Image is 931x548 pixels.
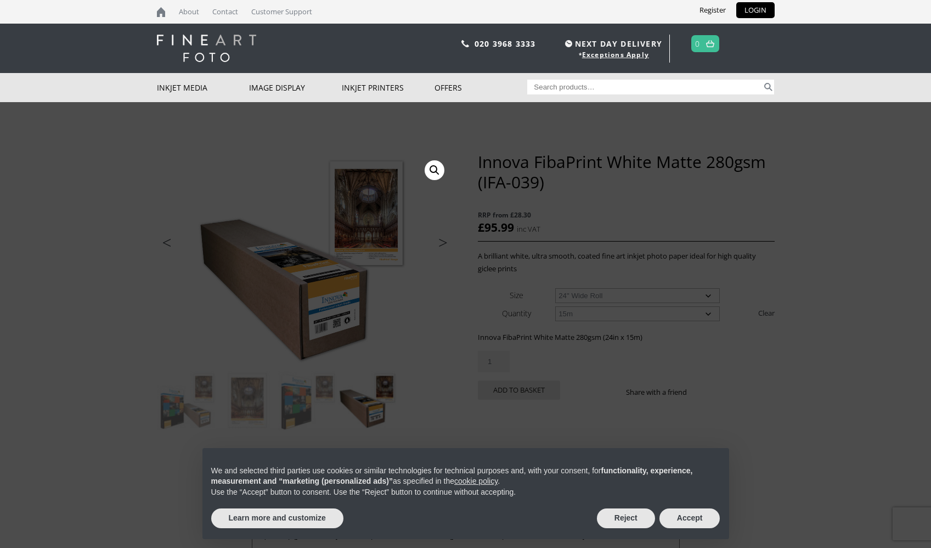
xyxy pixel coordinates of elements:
[691,2,734,18] a: Register
[706,40,714,47] img: basket.svg
[435,73,527,102] a: Offers
[695,36,700,52] a: 0
[659,508,720,528] button: Accept
[475,38,536,49] a: 020 3968 3333
[565,40,572,47] img: time.svg
[562,37,662,50] span: NEXT DAY DELIVERY
[597,508,655,528] button: Reject
[762,80,775,94] button: Search
[454,477,498,485] a: cookie policy
[249,73,342,102] a: Image Display
[211,466,693,486] strong: functionality, experience, measurement and “marketing (personalized ads)”
[157,35,256,62] img: logo-white.svg
[582,50,649,59] a: Exceptions Apply
[425,160,444,180] a: View full-screen image gallery
[194,439,738,548] div: Notice
[211,487,720,498] p: Use the “Accept” button to consent. Use the “Reject” button to continue without accepting.
[342,73,435,102] a: Inkjet Printers
[527,80,762,94] input: Search products…
[461,40,469,47] img: phone.svg
[211,466,720,487] p: We and selected third parties use cookies or similar technologies for technical purposes and, wit...
[736,2,775,18] a: LOGIN
[211,508,343,528] button: Learn more and customize
[157,73,250,102] a: Inkjet Media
